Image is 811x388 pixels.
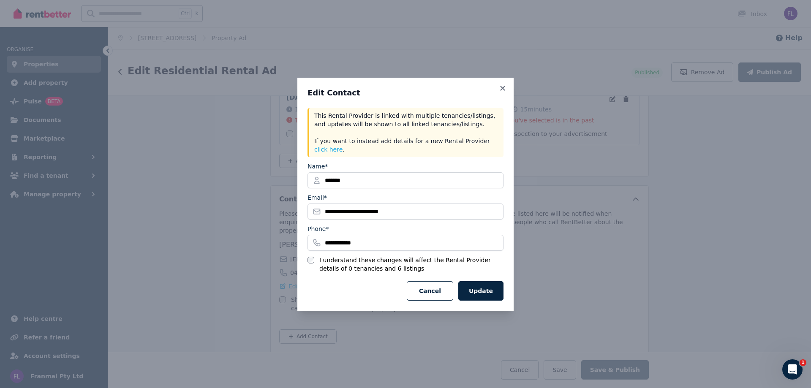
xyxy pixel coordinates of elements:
[308,88,503,98] h3: Edit Contact
[308,162,328,171] label: Name*
[308,225,329,233] label: Phone*
[800,359,806,366] span: 1
[308,193,327,202] label: Email*
[407,281,453,301] button: Cancel
[314,111,498,154] p: This Rental Provider is linked with multiple tenancies/listings, and updates will be shown to all...
[319,256,503,273] label: I understand these changes will affect the Rental Provider details of 0 tenancies and 6 listings
[458,281,503,301] button: Update
[314,145,343,154] button: click here
[782,359,803,380] iframe: Intercom live chat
